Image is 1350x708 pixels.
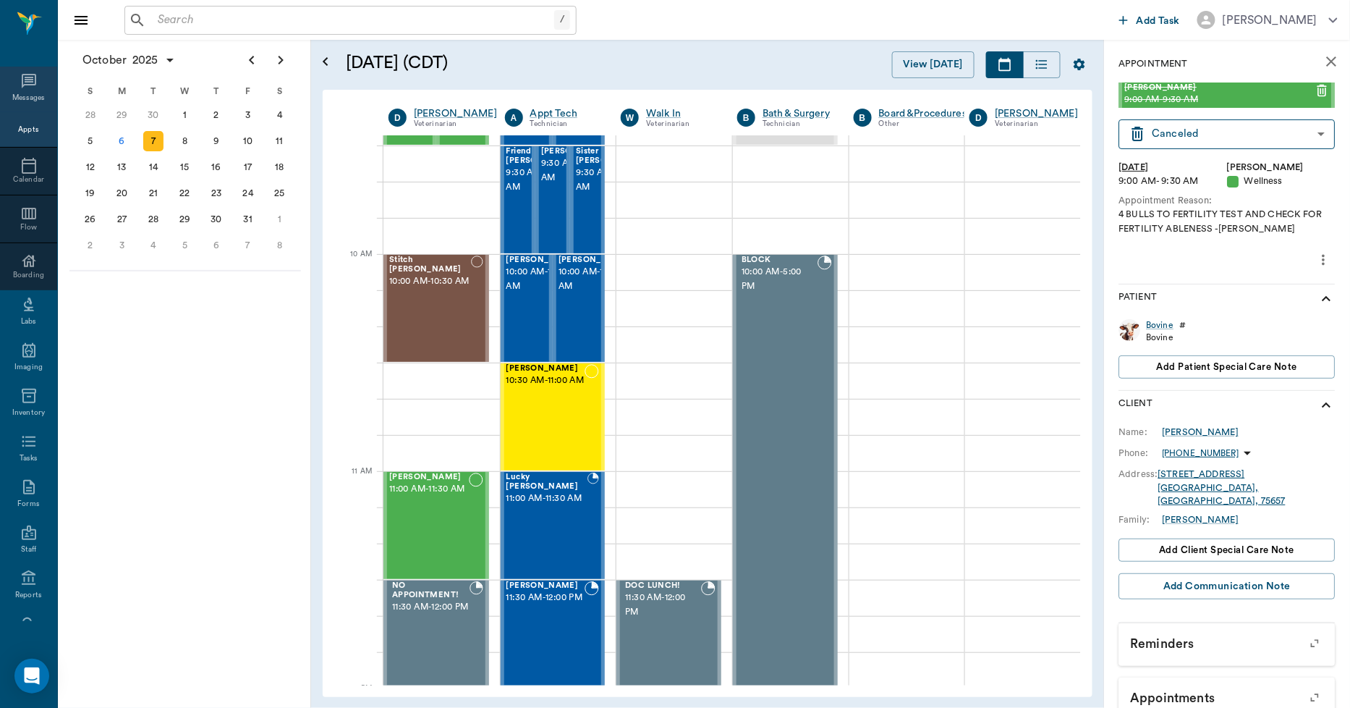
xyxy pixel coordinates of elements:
[20,453,38,464] div: Tasks
[1119,447,1163,460] div: Phone:
[1119,539,1336,562] button: Add client Special Care Note
[535,146,570,254] div: NOT_CONFIRMED, 9:30 AM - 10:00 AM
[175,235,195,256] div: Wednesday, November 5, 2025
[742,256,818,265] span: BLOCK
[506,374,585,388] span: 10:30 AM - 11:00 AM
[1228,161,1336,174] div: [PERSON_NAME]
[414,106,497,121] div: [PERSON_NAME]
[238,235,258,256] div: Friday, November 7, 2025
[763,118,832,130] div: Technician
[206,105,226,125] div: Thursday, October 2, 2025
[111,131,132,151] div: Today, Monday, October 6, 2025
[175,157,195,177] div: Wednesday, October 15, 2025
[506,581,585,591] span: [PERSON_NAME]
[238,131,258,151] div: Friday, October 10, 2025
[21,316,36,327] div: Labs
[269,157,289,177] div: Saturday, October 18, 2025
[1119,290,1158,308] p: Patient
[137,80,169,102] div: T
[1163,426,1239,439] div: [PERSON_NAME]
[269,183,289,203] div: Saturday, October 25, 2025
[383,580,489,688] div: BOOKED, 11:30 AM - 12:00 PM
[389,473,469,482] span: [PERSON_NAME]
[501,146,535,254] div: NOT_CONFIRMED, 9:30 AM - 10:00 AM
[206,157,226,177] div: Thursday, October 16, 2025
[238,209,258,229] div: Friday, October 31, 2025
[130,50,161,70] span: 2025
[238,157,258,177] div: Friday, October 17, 2025
[143,157,164,177] div: Tuesday, October 14, 2025
[75,46,183,75] button: October2025
[1147,332,1186,344] div: Bovine
[75,80,106,102] div: S
[389,109,407,127] div: D
[389,274,471,289] span: 10:00 AM - 10:30 AM
[646,106,716,121] a: Walk In
[506,591,585,605] span: 11:30 AM - 12:00 PM
[1119,161,1228,174] div: [DATE]
[392,600,470,615] span: 11:30 AM - 12:00 PM
[14,659,49,694] div: Open Intercom Messenger
[392,581,470,600] span: NO APPOINTMENT!
[237,46,266,75] button: Previous page
[143,105,164,125] div: Tuesday, September 30, 2025
[559,265,631,294] span: 10:00 AM - 10:30 AM
[879,106,967,121] div: Board &Procedures
[175,209,195,229] div: Wednesday, October 29, 2025
[1158,470,1286,505] a: [STREET_ADDRESS][GEOGRAPHIC_DATA], [GEOGRAPHIC_DATA], 75657
[80,157,101,177] div: Sunday, October 12, 2025
[1119,513,1163,526] div: Family:
[12,408,45,418] div: Inventory
[14,362,43,373] div: Imaging
[389,482,469,497] span: 11:00 AM - 11:30 AM
[143,183,164,203] div: Tuesday, October 21, 2025
[553,254,605,363] div: NOT_CONFIRMED, 10:00 AM - 10:30 AM
[269,209,289,229] div: Saturday, November 1, 2025
[15,590,42,601] div: Reports
[1157,359,1297,375] span: Add patient Special Care Note
[383,471,489,580] div: NOT_CONFIRMED, 11:00 AM - 11:30 AM
[206,183,226,203] div: Thursday, October 23, 2025
[505,109,523,127] div: A
[1119,355,1336,379] button: Add patient Special Care Note
[1119,623,1336,659] p: Reminders
[111,157,132,177] div: Monday, October 13, 2025
[1163,513,1239,526] div: [PERSON_NAME]
[570,146,605,254] div: NOT_CONFIRMED, 9:30 AM - 10:00 AM
[232,80,264,102] div: F
[576,147,648,166] span: Sister [PERSON_NAME]
[995,106,1078,121] div: [PERSON_NAME]
[541,147,614,156] span: [PERSON_NAME]
[414,118,497,130] div: Veterinarian
[111,105,132,125] div: Monday, September 29, 2025
[21,544,36,555] div: Staff
[621,109,639,127] div: W
[1119,426,1163,439] div: Name:
[80,105,101,125] div: Sunday, September 28, 2025
[269,131,289,151] div: Saturday, October 11, 2025
[1119,319,1141,341] img: Profile Image
[1125,93,1315,107] span: 9:00 AM - 9:30 AM
[12,93,46,104] div: Messages
[175,183,195,203] div: Wednesday, October 22, 2025
[559,256,631,265] span: [PERSON_NAME]
[152,10,554,30] input: Search
[67,6,95,35] button: Close drawer
[80,235,101,256] div: Sunday, November 2, 2025
[646,118,716,130] div: Veterinarian
[1113,7,1186,33] button: Add Task
[1152,125,1312,143] div: Canceled
[18,125,38,135] div: Appts
[175,131,195,151] div: Wednesday, October 8, 2025
[969,109,988,127] div: D
[1119,194,1336,208] div: Appointment Reason:
[206,131,226,151] div: Thursday, October 9, 2025
[269,105,289,125] div: Saturday, October 4, 2025
[1317,47,1346,76] button: close
[506,265,579,294] span: 10:00 AM - 10:30 AM
[383,254,489,363] div: NOT_CONFIRMED, 10:00 AM - 10:30 AM
[616,580,721,688] div: BOOKED, 11:30 AM - 12:00 PM
[501,471,606,580] div: BOOKED, 11:00 AM - 11:30 AM
[506,364,585,374] span: [PERSON_NAME]
[1119,57,1188,71] p: Appointment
